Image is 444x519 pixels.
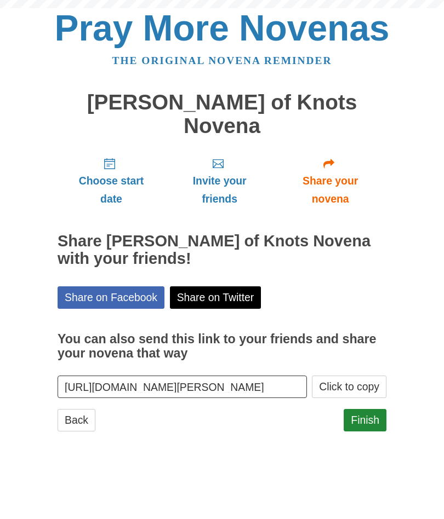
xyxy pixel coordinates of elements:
[58,91,386,137] h1: [PERSON_NAME] of Knots Novena
[274,148,386,214] a: Share your novena
[58,233,386,268] h2: Share [PERSON_NAME] of Knots Novena with your friends!
[58,332,386,360] h3: You can also send this link to your friends and share your novena that way
[69,172,154,208] span: Choose start date
[165,148,274,214] a: Invite your friends
[58,148,165,214] a: Choose start date
[58,409,95,431] a: Back
[344,409,386,431] a: Finish
[285,172,375,208] span: Share your novena
[312,376,386,398] button: Click to copy
[58,286,164,309] a: Share on Facebook
[55,8,390,48] a: Pray More Novenas
[170,286,261,309] a: Share on Twitter
[112,55,332,66] a: The original novena reminder
[176,172,263,208] span: Invite your friends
